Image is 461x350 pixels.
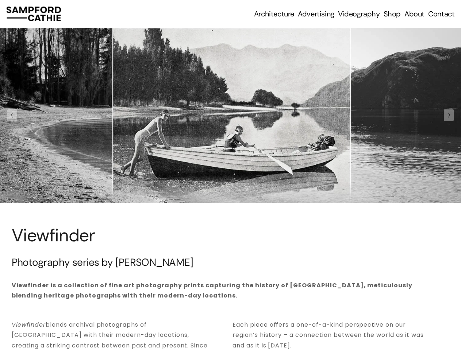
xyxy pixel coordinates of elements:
span: Architecture [254,9,294,18]
a: Videography [338,9,380,19]
a: Shop [384,9,401,19]
img: Sampford Cathie Photo + Video [7,7,61,21]
em: Viewfinder [12,320,46,329]
button: Previous Slide [7,109,17,121]
button: Next Slide [444,109,454,121]
a: folder dropdown [298,9,334,19]
a: Contact [428,9,454,19]
strong: Viewfinder is a collection of fine art photography prints capturing the history of [GEOGRAPHIC_DA... [12,281,414,300]
a: About [404,9,424,19]
h1: Viewfinder [12,226,431,245]
a: folder dropdown [254,9,294,19]
span: Advertising [298,9,334,18]
h3: Photography series by [PERSON_NAME] [12,257,431,269]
